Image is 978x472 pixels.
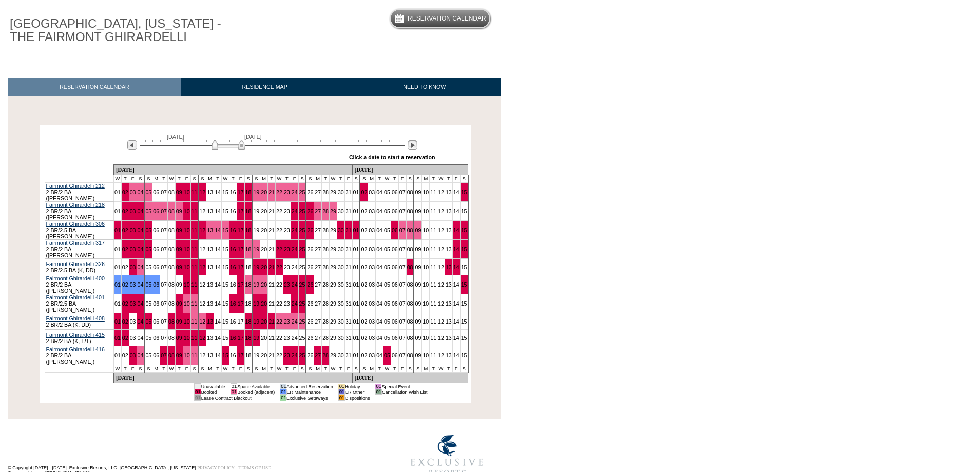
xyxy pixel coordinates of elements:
a: 05 [145,246,151,252]
a: 12 [199,281,205,288]
a: 04 [376,246,382,252]
a: 06 [153,189,159,195]
a: 07 [161,189,167,195]
a: 03 [130,300,136,307]
a: 12 [438,208,444,214]
a: 07 [399,264,406,270]
a: 17 [238,246,244,252]
a: 10 [184,208,190,214]
a: 24 [292,189,298,195]
a: RESERVATION CALENDAR [8,78,181,96]
a: 01 [353,264,359,270]
a: 03 [369,208,375,214]
a: 25 [299,281,305,288]
a: 10 [184,264,190,270]
a: 14 [453,281,459,288]
a: 12 [438,246,444,252]
a: 04 [376,227,382,233]
a: 08 [407,246,413,252]
a: 11 [191,300,198,307]
a: 07 [161,281,167,288]
a: 30 [338,246,344,252]
a: 02 [122,246,128,252]
a: 22 [276,246,282,252]
a: 11 [430,264,436,270]
a: 26 [307,208,313,214]
a: Fairmont Ghirardelli 218 [46,202,105,208]
a: 30 [338,281,344,288]
a: 08 [168,281,175,288]
a: 01 [114,189,121,195]
a: 20 [261,281,267,288]
a: 02 [122,300,128,307]
a: 04 [376,281,382,288]
a: 16 [230,189,236,195]
a: 09 [415,189,421,195]
a: 10 [423,208,429,214]
a: 17 [238,227,244,233]
a: 30 [338,189,344,195]
a: 25 [299,246,305,252]
a: 10 [423,227,429,233]
a: 31 [346,264,352,270]
a: 07 [399,189,406,195]
a: 23 [284,227,290,233]
a: 29 [330,227,336,233]
a: 12 [199,246,205,252]
a: 25 [299,264,305,270]
a: 05 [384,264,390,270]
a: 23 [284,208,290,214]
a: 17 [238,208,244,214]
a: 15 [222,246,228,252]
a: 07 [161,246,167,252]
a: 28 [322,189,329,195]
a: 01 [114,246,121,252]
a: 14 [453,227,459,233]
a: 04 [376,208,382,214]
a: 08 [168,208,175,214]
a: 08 [168,264,175,270]
a: 09 [415,227,421,233]
a: 06 [153,246,159,252]
a: 04 [138,208,144,214]
a: 06 [153,227,159,233]
a: 20 [261,246,267,252]
a: 13 [446,281,452,288]
a: 14 [215,264,221,270]
a: 05 [145,227,151,233]
a: 11 [430,189,436,195]
a: 08 [407,189,413,195]
a: 09 [415,246,421,252]
a: 29 [330,281,336,288]
a: 09 [415,208,421,214]
a: 21 [269,264,275,270]
a: 11 [191,189,198,195]
a: 05 [145,300,151,307]
a: 25 [299,189,305,195]
a: 30 [338,264,344,270]
a: Fairmont Ghirardelli 326 [46,261,105,267]
a: 17 [238,264,244,270]
a: 11 [430,227,436,233]
a: 21 [269,227,275,233]
a: 29 [330,208,336,214]
a: 14 [453,264,459,270]
a: 28 [322,227,329,233]
a: 15 [222,189,228,195]
a: 13 [207,208,213,214]
a: 15 [222,208,228,214]
a: 03 [130,189,136,195]
a: 09 [176,208,182,214]
a: 08 [407,281,413,288]
a: 31 [346,227,352,233]
a: 10 [423,281,429,288]
a: 01 [353,281,359,288]
a: 16 [230,264,236,270]
a: 16 [230,208,236,214]
a: 02 [122,264,128,270]
a: 29 [330,264,336,270]
a: 26 [307,189,313,195]
a: 03 [369,264,375,270]
a: 13 [446,208,452,214]
a: 03 [369,227,375,233]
